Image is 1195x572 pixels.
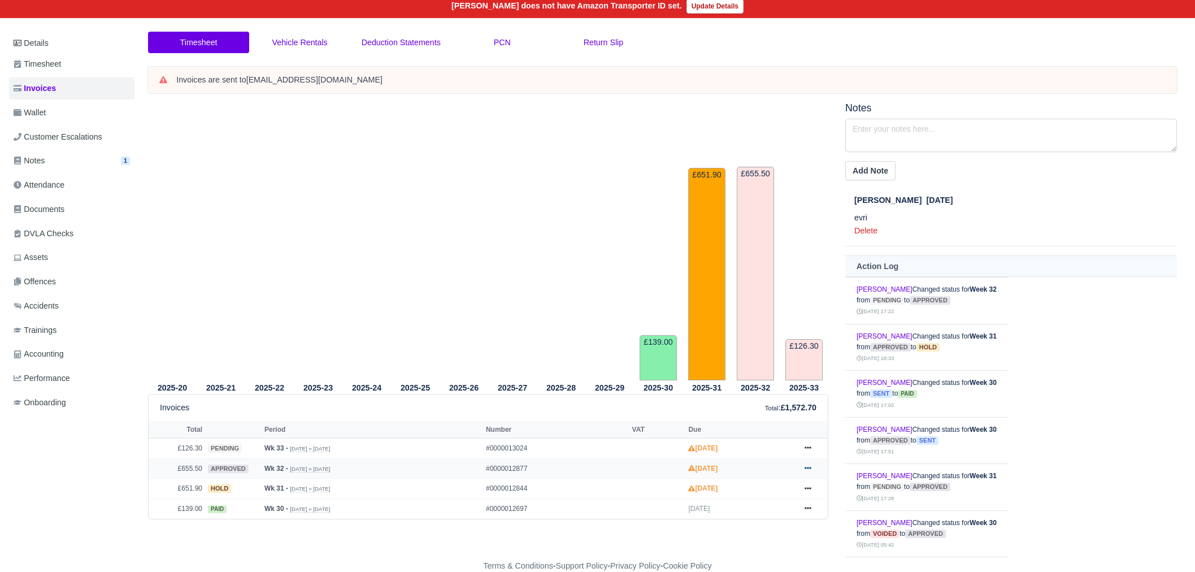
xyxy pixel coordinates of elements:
strong: Wk 31 - [264,484,288,492]
th: Number [483,421,629,438]
small: [DATE] 17:51 [857,448,894,454]
span: hold [916,343,940,352]
a: Privacy Policy [610,561,660,570]
span: pending [870,483,904,491]
small: [DATE] » [DATE] [290,466,330,473]
a: Deduction Statements [350,32,451,54]
a: Delete [854,226,877,235]
a: [PERSON_NAME] [857,285,912,293]
th: 2025-29 [585,381,634,395]
th: 2025-28 [537,381,585,395]
a: Support Policy [556,561,608,570]
strong: Week 31 [970,472,997,480]
strong: [DATE] [688,465,718,473]
td: £651.90 [149,479,205,499]
span: Assets [14,251,48,264]
a: Return Slip [553,32,654,54]
small: [DATE] 05:42 [857,541,894,548]
small: [DATE] 17:02 [857,402,894,408]
th: Action Log [845,256,1177,277]
span: Customer Escalations [14,131,102,144]
small: [DATE] » [DATE] [290,445,330,452]
span: sent [916,436,938,445]
strong: Week 32 [970,285,997,293]
th: Period [262,421,483,438]
td: Changed status for from to [845,278,1008,324]
strong: [DATE] [688,444,718,452]
span: paid [208,505,227,513]
a: PCN [451,32,553,54]
td: Changed status for from to [845,510,1008,557]
th: 2025-23 [294,381,342,395]
td: Changed status for from to [845,324,1008,371]
td: Changed status for from to [845,464,1008,511]
span: paid [898,390,916,398]
button: Add Note [845,161,896,180]
a: Notes 1 [9,150,134,172]
strong: £1,572.70 [781,403,816,412]
a: Details [9,33,134,54]
a: Attendance [9,174,134,196]
span: approved [208,465,249,473]
strong: Week 31 [970,332,997,340]
a: Offences [9,271,134,293]
a: Cookie Policy [663,561,711,570]
td: #0000012844 [483,479,629,499]
small: Total [765,405,779,411]
a: [PERSON_NAME] [857,472,912,480]
span: Timesheet [14,58,61,71]
td: #0000013024 [483,439,629,459]
a: Trainings [9,319,134,341]
a: [PERSON_NAME] [857,426,912,434]
span: [PERSON_NAME] [854,196,922,205]
span: Onboarding [14,396,66,409]
div: : [765,401,816,414]
small: [DATE] 17:28 [857,495,894,501]
span: approved [910,296,950,305]
strong: [EMAIL_ADDRESS][DOMAIN_NAME] [246,75,383,84]
small: [DATE] » [DATE] [290,486,330,492]
a: Accidents [9,295,134,317]
div: Chat Widget [1138,518,1195,572]
td: £651.90 [688,168,725,380]
span: voided [870,530,899,538]
a: Wallet [9,102,134,124]
span: 1 [121,157,130,165]
span: Offences [14,275,56,288]
th: 2025-24 [342,381,391,395]
a: [PERSON_NAME] [857,379,912,387]
a: Vehicle Rentals [249,32,350,54]
p: evri [854,211,1177,224]
h6: Invoices [160,403,189,413]
strong: Wk 32 - [264,465,288,473]
a: Timesheet [148,32,249,54]
th: Due [685,421,794,438]
span: Notes [14,154,45,167]
span: [DATE] [688,505,710,513]
a: Performance [9,367,134,389]
strong: Week 30 [970,426,997,434]
span: DVLA Checks [14,227,73,240]
small: [DATE] 18:33 [857,355,894,361]
span: approved [870,436,911,445]
th: Total [149,421,205,438]
small: [DATE] » [DATE] [290,506,330,513]
a: Documents [9,198,134,220]
span: Accidents [14,300,59,313]
td: £655.50 [149,458,205,479]
a: Terms & Conditions [483,561,553,570]
a: Invoices [9,77,134,99]
th: 2025-32 [731,381,780,395]
span: Invoices [14,82,56,95]
a: Accounting [9,343,134,365]
th: 2025-26 [440,381,488,395]
strong: [DATE] [688,484,718,492]
span: hold [208,484,231,493]
td: #0000012697 [483,499,629,519]
th: 2025-20 [148,381,197,395]
th: 2025-33 [780,381,828,395]
a: Onboarding [9,392,134,414]
a: Customer Escalations [9,126,134,148]
span: approved [905,530,946,538]
td: £139.00 [640,335,677,380]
